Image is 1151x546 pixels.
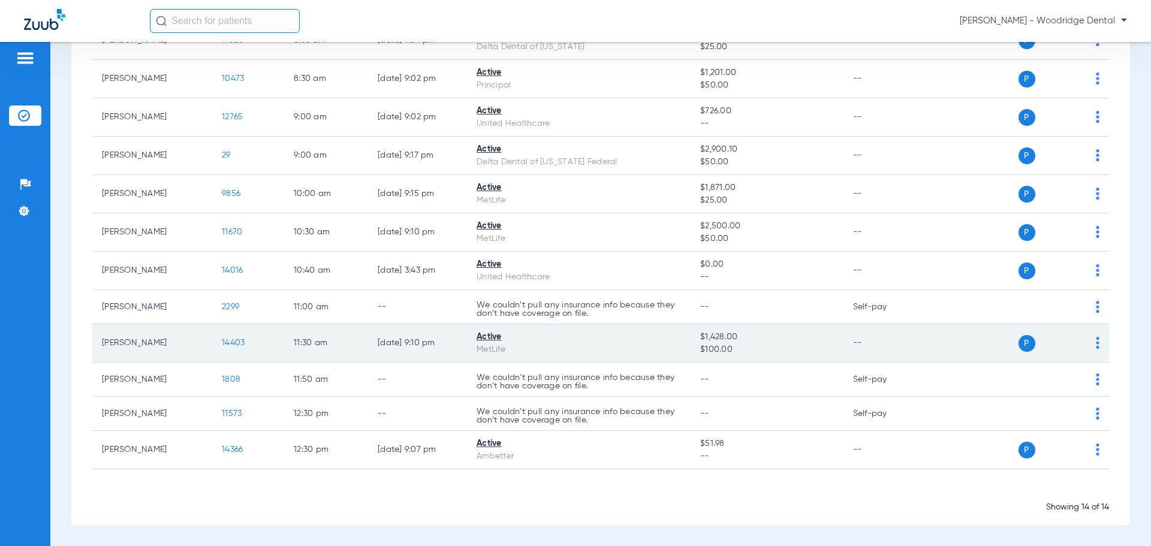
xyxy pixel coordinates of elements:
[1019,109,1035,126] span: P
[477,373,681,390] p: We couldn’t pull any insurance info because they don’t have coverage on file.
[1096,373,1099,385] img: group-dot-blue.svg
[284,324,368,363] td: 11:30 AM
[477,343,681,356] div: MetLife
[284,397,368,431] td: 12:30 PM
[1096,111,1099,123] img: group-dot-blue.svg
[700,343,833,356] span: $100.00
[477,258,681,271] div: Active
[222,228,242,236] span: 11670
[477,105,681,117] div: Active
[284,137,368,175] td: 9:00 AM
[368,175,467,213] td: [DATE] 9:15 PM
[92,431,212,469] td: [PERSON_NAME]
[1019,71,1035,88] span: P
[700,258,833,271] span: $0.00
[700,105,833,117] span: $726.00
[1096,264,1099,276] img: group-dot-blue.svg
[1019,263,1035,279] span: P
[368,290,467,324] td: --
[477,117,681,130] div: United Healthcare
[700,194,833,207] span: $25.00
[1019,224,1035,241] span: P
[222,375,240,384] span: 1808
[700,303,709,311] span: --
[284,363,368,397] td: 11:50 AM
[284,431,368,469] td: 12:30 PM
[92,213,212,252] td: [PERSON_NAME]
[1096,444,1099,455] img: group-dot-blue.svg
[92,363,212,397] td: [PERSON_NAME]
[477,301,681,318] p: We couldn’t pull any insurance info because they don’t have coverage on file.
[1096,73,1099,85] img: group-dot-blue.svg
[700,220,833,233] span: $2,500.00
[150,9,300,33] input: Search for patients
[477,450,681,463] div: Ambetter
[92,290,212,324] td: [PERSON_NAME]
[368,213,467,252] td: [DATE] 9:10 PM
[477,408,681,424] p: We couldn’t pull any insurance info because they don’t have coverage on file.
[222,113,243,121] span: 12765
[843,175,924,213] td: --
[1096,337,1099,349] img: group-dot-blue.svg
[1019,186,1035,203] span: P
[843,137,924,175] td: --
[222,445,243,454] span: 14366
[1046,503,1109,511] span: Showing 14 of 14
[700,79,833,92] span: $50.00
[960,15,1127,27] span: [PERSON_NAME] - Woodridge Dental
[843,397,924,431] td: Self-pay
[222,409,242,418] span: 11573
[156,16,167,26] img: Search Icon
[477,438,681,450] div: Active
[92,175,212,213] td: [PERSON_NAME]
[284,213,368,252] td: 10:30 AM
[477,220,681,233] div: Active
[368,137,467,175] td: [DATE] 9:17 PM
[700,41,833,53] span: $25.00
[477,67,681,79] div: Active
[368,98,467,137] td: [DATE] 9:02 PM
[843,324,924,363] td: --
[843,431,924,469] td: --
[477,271,681,283] div: United Healthcare
[477,143,681,156] div: Active
[477,331,681,343] div: Active
[477,156,681,168] div: Delta Dental of [US_STATE] Federal
[1096,301,1099,313] img: group-dot-blue.svg
[700,156,833,168] span: $50.00
[700,271,833,283] span: --
[477,233,681,245] div: MetLife
[368,60,467,98] td: [DATE] 9:02 PM
[843,252,924,290] td: --
[700,375,709,384] span: --
[843,98,924,137] td: --
[368,397,467,431] td: --
[222,151,231,159] span: 29
[92,137,212,175] td: [PERSON_NAME]
[368,431,467,469] td: [DATE] 9:07 PM
[477,41,681,53] div: Delta Dental of [US_STATE]
[700,450,833,463] span: --
[222,303,239,311] span: 2299
[92,252,212,290] td: [PERSON_NAME]
[368,252,467,290] td: [DATE] 3:43 PM
[24,9,65,30] img: Zuub Logo
[700,233,833,245] span: $50.00
[843,363,924,397] td: Self-pay
[1096,149,1099,161] img: group-dot-blue.svg
[1019,442,1035,458] span: P
[92,397,212,431] td: [PERSON_NAME]
[700,143,833,156] span: $2,900.10
[1019,335,1035,352] span: P
[222,74,244,83] span: 10473
[1096,226,1099,238] img: group-dot-blue.svg
[700,331,833,343] span: $1,428.00
[843,290,924,324] td: Self-pay
[700,409,709,418] span: --
[1096,188,1099,200] img: group-dot-blue.svg
[477,79,681,92] div: Principal
[284,252,368,290] td: 10:40 AM
[284,98,368,137] td: 9:00 AM
[477,194,681,207] div: MetLife
[700,438,833,450] span: $51.98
